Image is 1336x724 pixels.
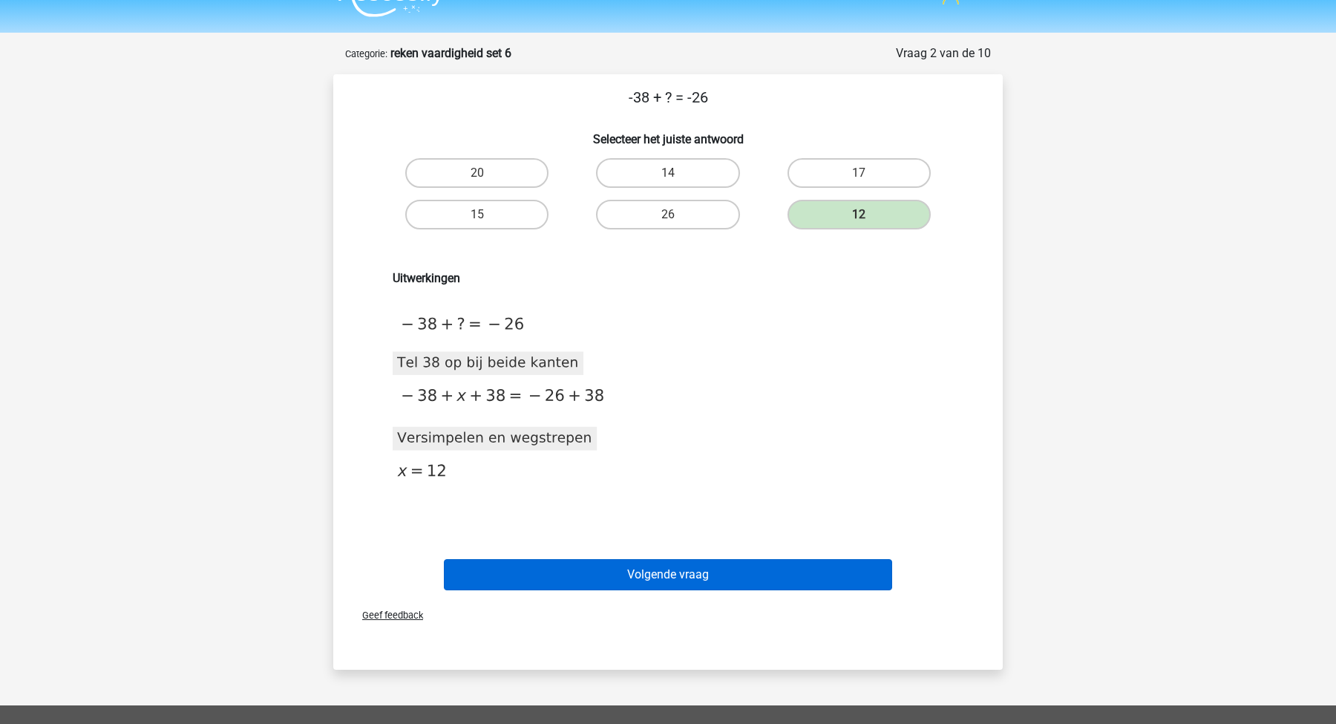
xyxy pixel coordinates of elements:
[357,120,979,146] h6: Selecteer het juiste antwoord
[596,158,739,188] label: 14
[357,86,979,108] p: -38 + ? = -26
[596,200,739,229] label: 26
[405,200,549,229] label: 15
[345,48,387,59] small: Categorie:
[390,46,511,60] strong: reken vaardigheid set 6
[787,200,931,229] label: 12
[896,45,991,62] div: Vraag 2 van de 10
[350,610,423,621] span: Geef feedback
[787,158,931,188] label: 17
[393,271,943,285] h6: Uitwerkingen
[444,559,893,590] button: Volgende vraag
[405,158,549,188] label: 20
